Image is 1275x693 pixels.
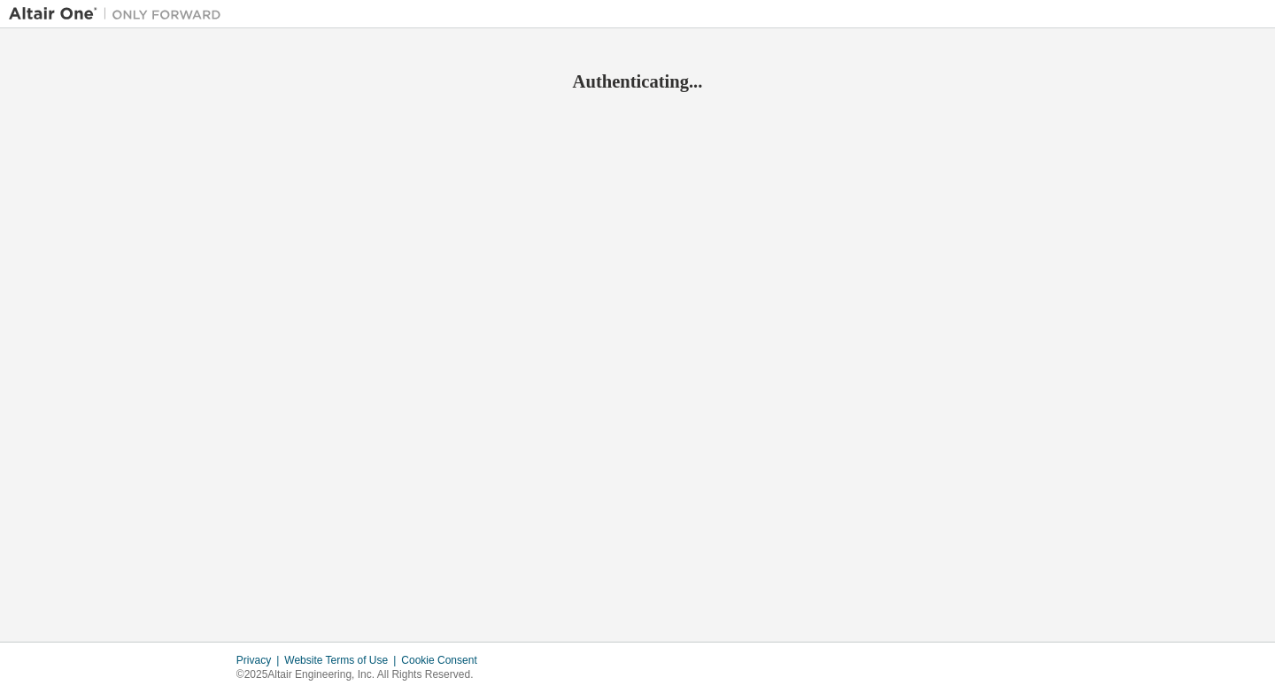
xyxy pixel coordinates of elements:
[236,667,488,682] p: © 2025 Altair Engineering, Inc. All Rights Reserved.
[9,5,230,23] img: Altair One
[236,653,284,667] div: Privacy
[284,653,401,667] div: Website Terms of Use
[9,70,1266,93] h2: Authenticating...
[401,653,487,667] div: Cookie Consent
